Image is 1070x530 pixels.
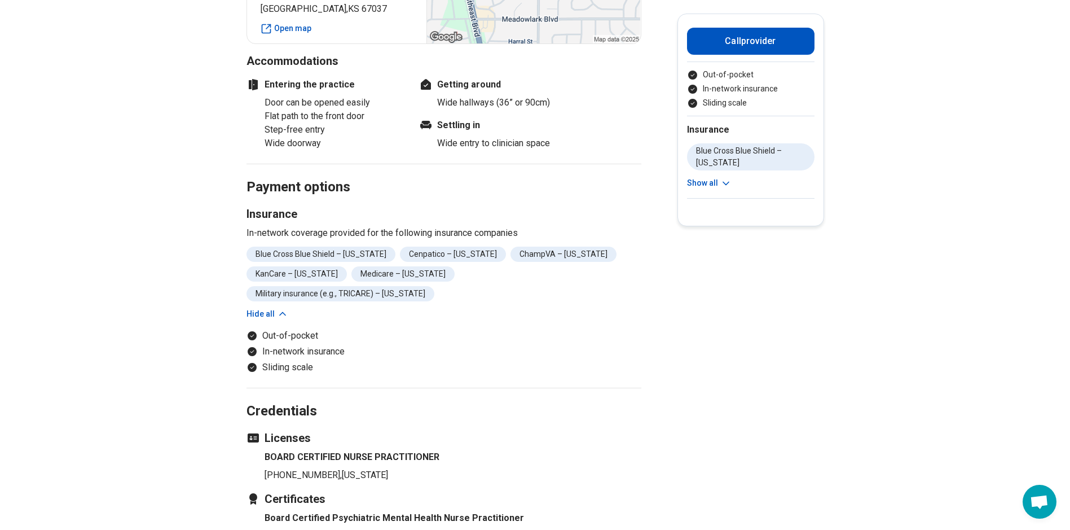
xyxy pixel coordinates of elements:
[687,69,814,81] li: Out-of-pocket
[687,143,814,170] li: Blue Cross Blue Shield – [US_STATE]
[246,491,641,507] h3: Certificates
[246,53,641,69] h3: Accommodations
[419,119,577,132] h4: Settling in
[265,137,404,150] li: Wide doorway
[687,97,814,109] li: Sliding scale
[687,123,814,137] h2: Insurance
[687,177,732,189] button: Show all
[246,266,347,282] li: KanCare – [US_STATE]
[265,450,641,464] h4: BOARD CERTIFIED NURSE PRACTITIONER
[246,286,434,301] li: Military insurance (e.g., TRICARE) – [US_STATE]
[687,28,814,55] button: Callprovider
[510,247,617,262] li: ChampVA – [US_STATE]
[340,470,388,480] span: , [US_STATE]
[265,96,404,109] li: Door can be opened easily
[1023,485,1056,519] div: Open chat
[265,468,641,482] p: [PHONE_NUMBER]
[687,83,814,95] li: In-network insurance
[246,247,395,262] li: Blue Cross Blue Shield – [US_STATE]
[261,2,413,16] span: [GEOGRAPHIC_DATA] , KS 67037
[261,23,413,34] a: Open map
[419,78,577,91] h4: Getting around
[246,361,641,374] li: Sliding scale
[246,308,288,320] button: Hide all
[437,137,577,150] li: Wide entry to clinician space
[265,109,404,123] li: Flat path to the front door
[246,206,641,222] h3: Insurance
[265,123,404,137] li: Step-free entry
[351,266,455,282] li: Medicare – [US_STATE]
[265,511,641,525] h4: Board Certified Psychiatric Mental Health Nurse Practitioner
[246,375,641,421] h2: Credentials
[246,345,641,358] li: In-network insurance
[246,329,641,343] li: Out-of-pocket
[687,69,814,109] ul: Payment options
[246,226,641,240] p: In-network coverage provided for the following insurance companies
[246,430,641,446] h3: Licenses
[437,96,577,109] li: Wide hallways (36” or 90cm)
[246,329,641,374] ul: Payment options
[400,247,506,262] li: Cenpatico – [US_STATE]
[246,78,404,91] h4: Entering the practice
[246,151,641,197] h2: Payment options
